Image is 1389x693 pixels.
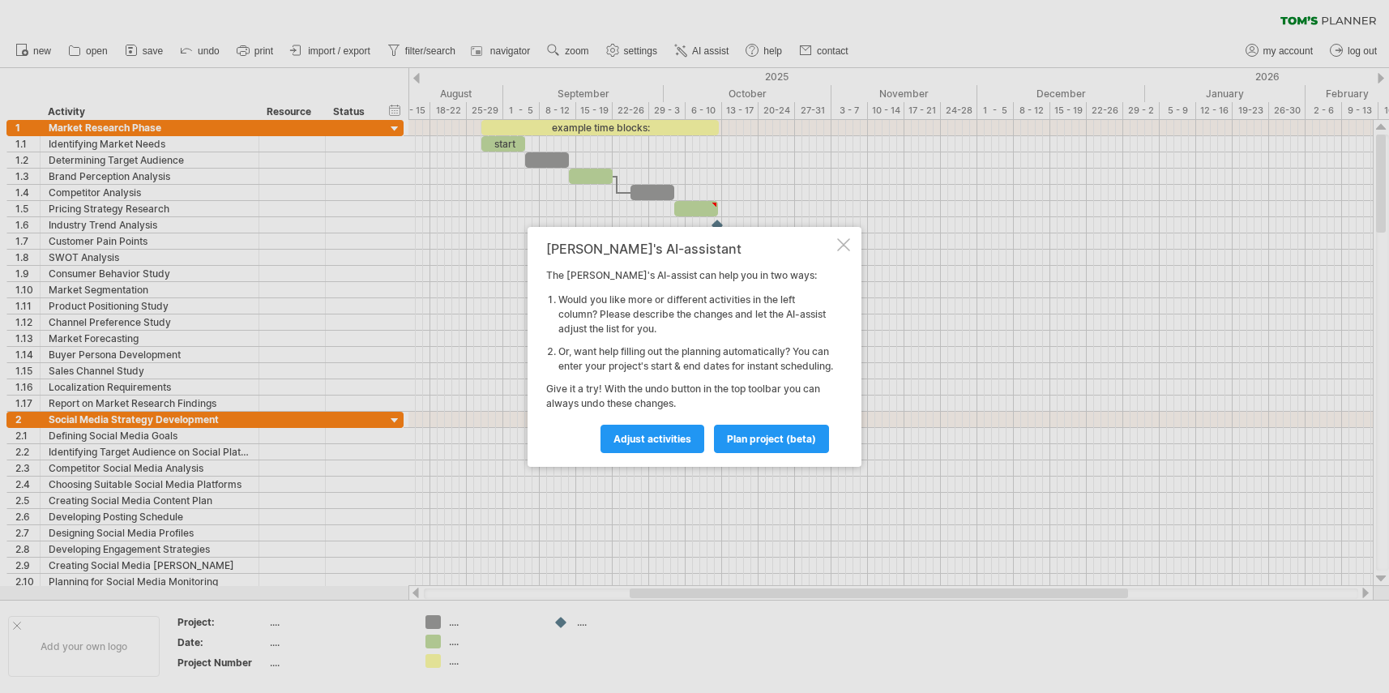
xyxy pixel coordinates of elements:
a: Adjust activities [600,425,704,453]
a: plan project (beta) [714,425,829,453]
span: plan project (beta) [727,433,816,445]
li: Would you like more or different activities in the left column? Please describe the changes and l... [558,293,834,336]
span: Adjust activities [613,433,691,445]
div: [PERSON_NAME]'s AI-assistant [546,242,834,256]
div: The [PERSON_NAME]'s AI-assist can help you in two ways: Give it a try! With the undo button in th... [546,242,834,452]
li: Or, want help filling out the planning automatically? You can enter your project's start & end da... [558,344,834,374]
